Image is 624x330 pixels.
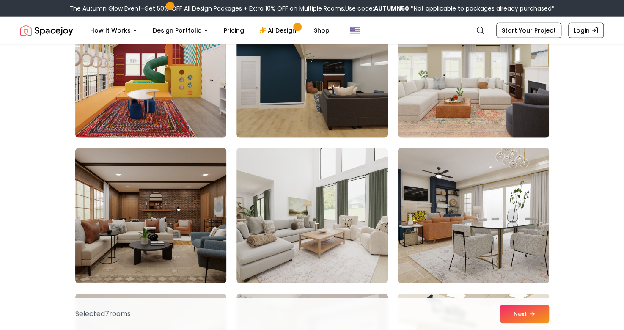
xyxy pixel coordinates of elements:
img: Room room-65 [236,3,388,138]
img: Room room-68 [236,148,388,283]
div: The Autumn Glow Event-Get 50% OFF All Design Packages + Extra 10% OFF on Multiple Rooms. [69,4,555,13]
img: Room room-69 [398,148,549,283]
button: Next [500,305,549,323]
img: Room room-64 [75,3,226,138]
img: Spacejoy Logo [20,22,73,39]
span: *Not applicable to packages already purchased* [409,4,555,13]
img: Room room-67 [71,145,230,287]
img: United States [350,25,360,36]
a: AI Design [253,22,305,39]
a: Pricing [217,22,251,39]
button: How It Works [83,22,144,39]
p: Selected 7 room s [75,309,131,319]
a: Login [568,23,604,38]
b: AUTUMN50 [374,4,409,13]
span: Use code: [345,4,409,13]
a: Spacejoy [20,22,73,39]
a: Start Your Project [496,23,561,38]
nav: Global [20,17,604,44]
nav: Main [83,22,336,39]
a: Shop [307,22,336,39]
img: Room room-66 [398,3,549,138]
button: Design Portfolio [146,22,215,39]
